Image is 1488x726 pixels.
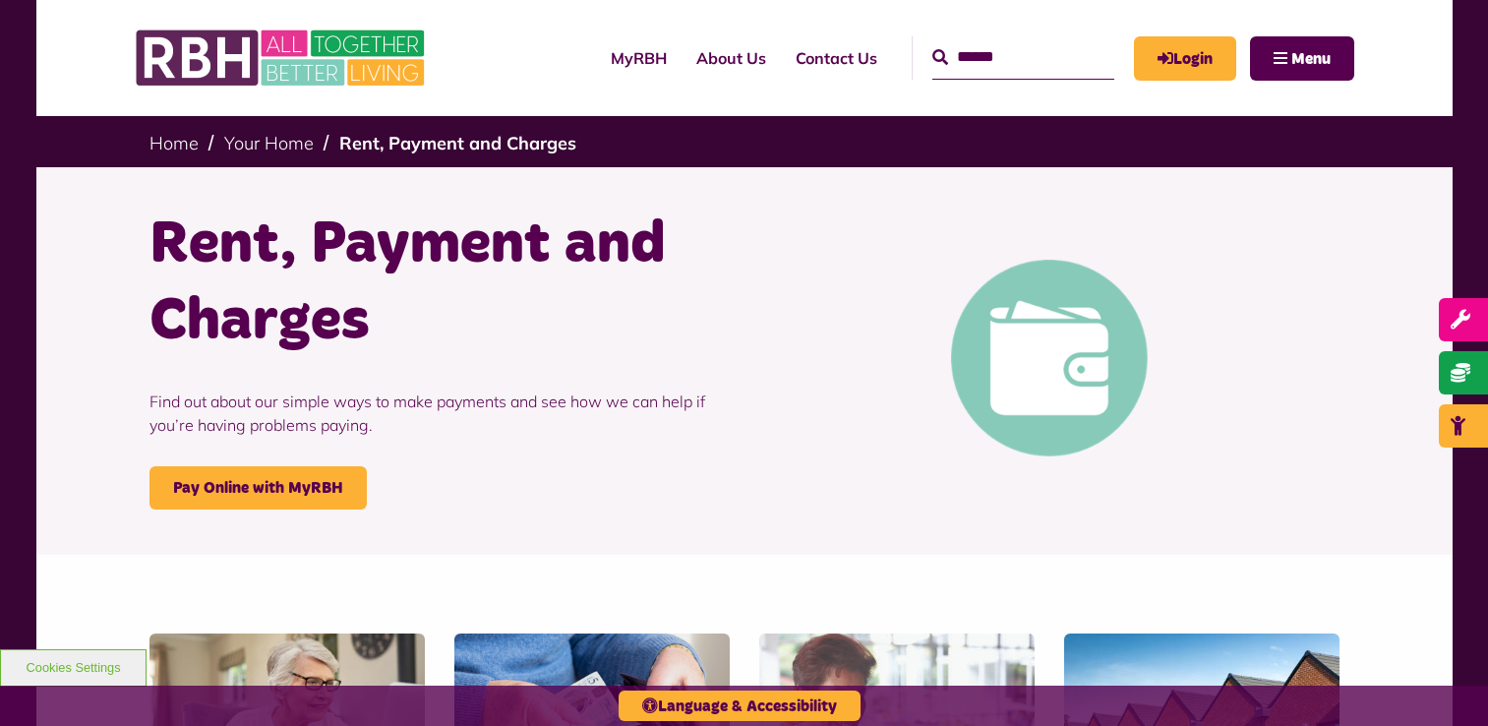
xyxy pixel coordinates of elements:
[149,360,730,466] p: Find out about our simple ways to make payments and see how we can help if you’re having problems...
[149,207,730,360] h1: Rent, Payment and Charges
[781,31,892,85] a: Contact Us
[1134,36,1236,81] a: MyRBH
[339,132,576,154] a: Rent, Payment and Charges
[1250,36,1354,81] button: Navigation
[951,260,1148,456] img: Pay Rent
[1291,51,1331,67] span: Menu
[619,691,861,721] button: Language & Accessibility
[682,31,781,85] a: About Us
[224,132,314,154] a: Your Home
[596,31,682,85] a: MyRBH
[135,20,430,96] img: RBH
[1399,637,1488,726] iframe: Netcall Web Assistant for live chat
[149,132,199,154] a: Home
[149,466,367,510] a: Pay Online with MyRBH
